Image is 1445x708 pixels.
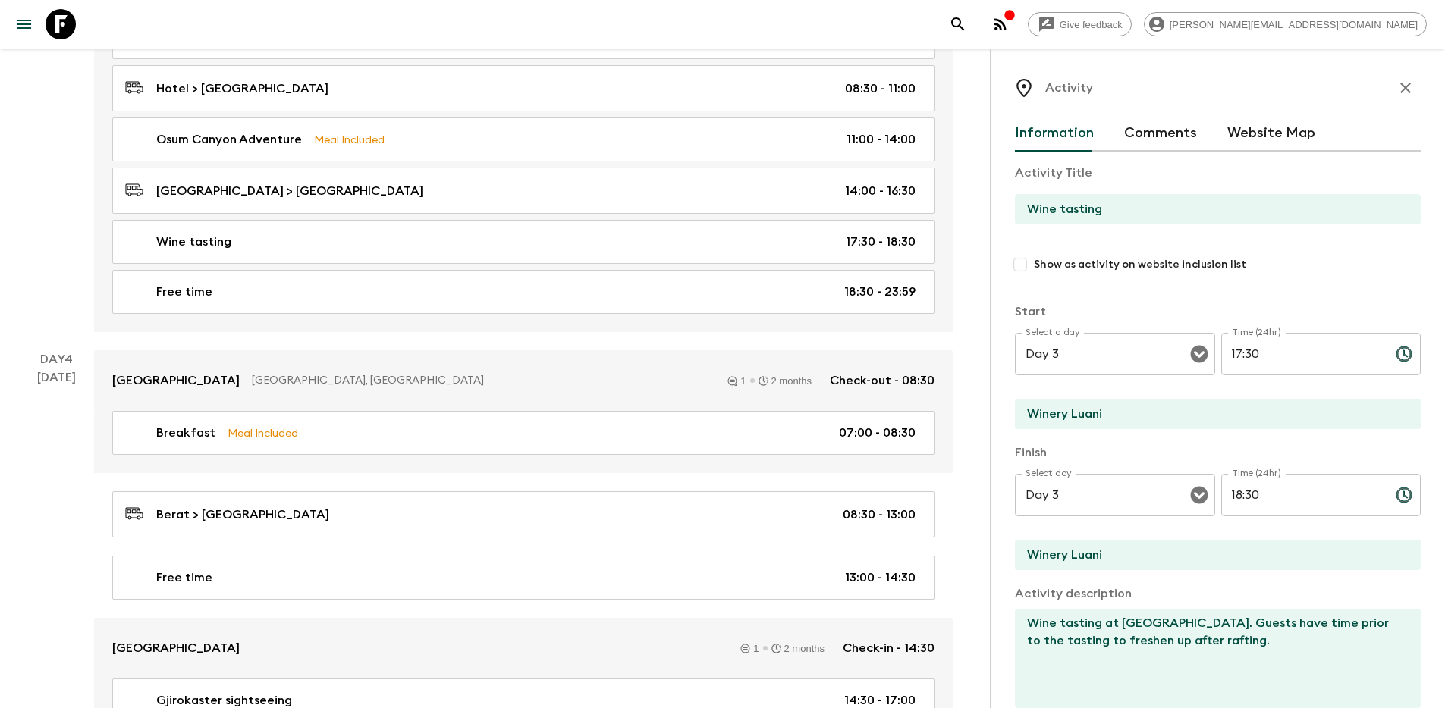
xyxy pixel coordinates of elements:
[943,9,973,39] button: search adventures
[1045,79,1093,97] p: Activity
[845,569,916,587] p: 13:00 - 14:30
[847,130,916,149] p: 11:00 - 14:00
[112,117,935,161] a: Osum Canyon AdventureMeal Included11:00 - 14:00
[1189,484,1210,506] button: Open
[112,556,935,600] a: Free time13:00 - 14:30
[843,506,916,524] p: 08:30 - 13:00
[1015,540,1409,570] input: End Location (leave blank if same as Start)
[112,639,240,657] p: [GEOGRAPHIC_DATA]
[844,283,916,301] p: 18:30 - 23:59
[94,350,953,411] a: [GEOGRAPHIC_DATA][GEOGRAPHIC_DATA], [GEOGRAPHIC_DATA]12 monthsCheck-out - 08:30
[1015,302,1421,321] p: Start
[156,80,328,98] p: Hotel > [GEOGRAPHIC_DATA]
[1026,326,1079,339] label: Select a day
[94,618,953,678] a: [GEOGRAPHIC_DATA]12 monthsCheck-in - 14:30
[156,283,212,301] p: Free time
[314,131,385,148] p: Meal Included
[1028,12,1132,36] a: Give feedback
[1144,12,1427,36] div: [PERSON_NAME][EMAIL_ADDRESS][DOMAIN_NAME]
[1221,333,1384,375] input: hh:mm
[1189,343,1210,365] button: Open
[9,9,39,39] button: menu
[1015,584,1421,603] p: Activity description
[1389,480,1419,510] button: Choose time, selected time is 6:30 PM
[112,168,935,214] a: [GEOGRAPHIC_DATA] > [GEOGRAPHIC_DATA]14:00 - 16:30
[845,182,916,200] p: 14:00 - 16:30
[845,80,916,98] p: 08:30 - 11:00
[1389,339,1419,369] button: Choose time, selected time is 5:30 PM
[156,506,329,524] p: Berat > [GEOGRAPHIC_DATA]
[156,233,231,251] p: Wine tasting
[830,371,935,390] p: Check-out - 08:30
[1015,115,1094,152] button: Information
[112,270,935,314] a: Free time18:30 - 23:59
[228,424,298,441] p: Meal Included
[1051,19,1131,30] span: Give feedback
[1015,164,1421,182] p: Activity Title
[727,376,746,386] div: 1
[112,65,935,111] a: Hotel > [GEOGRAPHIC_DATA]08:30 - 11:00
[1232,467,1281,480] label: Time (24hr)
[112,411,935,455] a: BreakfastMeal Included07:00 - 08:30
[1124,115,1197,152] button: Comments
[846,233,916,251] p: 17:30 - 18:30
[112,491,935,537] a: Berat > [GEOGRAPHIC_DATA]08:30 - 13:00
[1015,443,1421,462] p: Finish
[1015,194,1409,224] input: E.g Hozuagawa boat tour
[1161,19,1426,30] span: [PERSON_NAME][EMAIL_ADDRESS][DOMAIN_NAME]
[18,350,94,368] p: Day 4
[839,424,916,442] p: 07:00 - 08:30
[112,220,935,264] a: Wine tasting17:30 - 18:30
[1232,326,1281,339] label: Time (24hr)
[1034,257,1246,272] span: Show as activity on website inclusion list
[252,373,709,388] p: [GEOGRAPHIC_DATA], [GEOGRAPHIC_DATA]
[759,376,812,386] div: 2 months
[1221,474,1384,516] input: hh:mm
[843,639,935,657] p: Check-in - 14:30
[1015,399,1409,429] input: Start Location
[1227,115,1315,152] button: Website Map
[156,130,302,149] p: Osum Canyon Adventure
[156,182,423,200] p: [GEOGRAPHIC_DATA] > [GEOGRAPHIC_DATA]
[740,644,759,653] div: 1
[112,371,240,390] p: [GEOGRAPHIC_DATA]
[156,424,215,442] p: Breakfast
[156,569,212,587] p: Free time
[1015,609,1409,708] textarea: Wine tasting at [GEOGRAPHIC_DATA]. Guests have time prior to the tasting to freshen up after raft...
[771,644,825,653] div: 2 months
[1026,467,1072,480] label: Select day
